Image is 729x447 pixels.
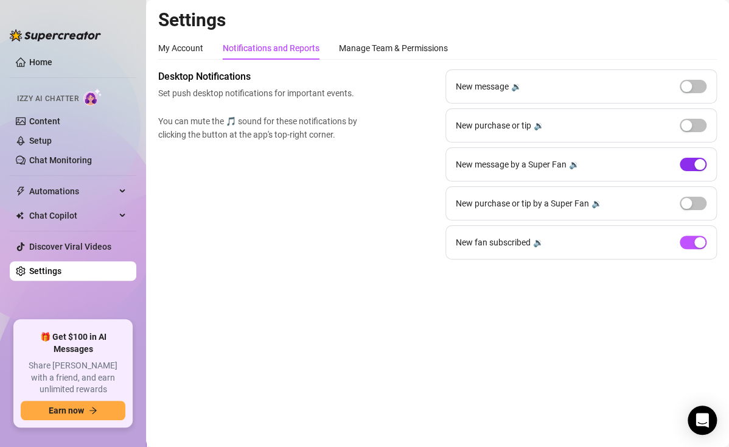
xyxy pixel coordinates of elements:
span: New purchase or tip [456,119,531,132]
div: Open Intercom Messenger [688,406,717,435]
a: Setup [29,136,52,146]
img: Chat Copilot [16,211,24,220]
div: Manage Team & Permissions [339,41,448,55]
span: arrow-right [89,406,97,415]
a: Home [29,57,52,67]
span: Izzy AI Chatter [17,93,78,105]
img: logo-BBDzfeDw.svg [10,29,101,41]
span: thunderbolt [16,186,26,196]
div: 🔉 [591,197,602,210]
div: 🔉 [569,158,579,171]
span: Share [PERSON_NAME] with a friend, and earn unlimited rewards [21,360,125,396]
span: New message by a Super Fan [456,158,567,171]
div: 🔉 [533,236,543,249]
span: Desktop Notifications [158,69,363,84]
a: Settings [29,266,61,276]
span: New purchase or tip by a Super Fan [456,197,589,210]
h2: Settings [158,9,717,32]
div: 🔉 [511,80,521,93]
button: Earn nowarrow-right [21,401,125,420]
span: Set push desktop notifications for important events. [158,86,363,100]
a: Discover Viral Videos [29,242,111,252]
span: You can mute the 🎵 sound for these notifications by clicking the button at the app's top-right co... [158,114,363,141]
div: Notifications and Reports [223,41,319,55]
span: 🎁 Get $100 in AI Messages [21,331,125,355]
a: Chat Monitoring [29,155,92,165]
span: Automations [29,181,116,201]
img: AI Chatter [83,88,102,106]
a: Content [29,116,60,126]
div: 🔉 [534,119,544,132]
span: New message [456,80,509,93]
span: New fan subscribed [456,236,531,249]
span: Chat Copilot [29,206,116,225]
span: Earn now [49,406,84,415]
div: My Account [158,41,203,55]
